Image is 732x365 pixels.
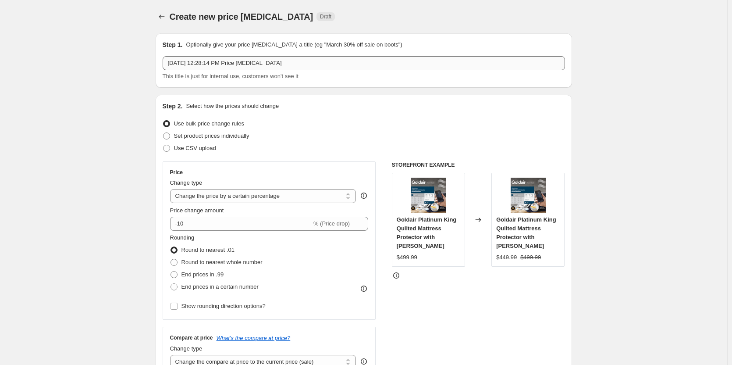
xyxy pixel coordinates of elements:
span: Use CSV upload [174,145,216,151]
span: This title is just for internal use, customers won't see it [163,73,298,79]
input: -15 [170,217,312,231]
button: What's the compare at price? [217,335,291,341]
div: help [359,191,368,200]
span: Set product prices individually [174,132,249,139]
h2: Step 2. [163,102,183,111]
h6: STOREFRONT EXAMPLE [392,161,565,168]
h3: Price [170,169,183,176]
strike: $499.99 [520,253,541,262]
span: % (Price drop) [313,220,350,227]
div: $449.99 [496,253,517,262]
span: Change type [170,179,203,186]
h3: Compare at price [170,334,213,341]
img: GPEBSQ-K_Packaging_80x.png [511,178,546,213]
span: Goldair Platinum King Quilted Mattress Protector with [PERSON_NAME] [496,216,556,249]
span: Round to nearest whole number [181,259,263,265]
span: End prices in a certain number [181,283,259,290]
p: Select how the prices should change [186,102,279,111]
h2: Step 1. [163,40,183,49]
div: $499.99 [397,253,417,262]
span: Rounding [170,234,195,241]
span: Round to nearest .01 [181,247,235,253]
span: Price change amount [170,207,224,214]
span: Draft [320,13,331,20]
span: Goldair Platinum King Quilted Mattress Protector with [PERSON_NAME] [397,216,457,249]
span: Change type [170,345,203,352]
span: End prices in .99 [181,271,224,278]
button: Price change jobs [156,11,168,23]
input: 30% off holiday sale [163,56,565,70]
p: Optionally give your price [MEDICAL_DATA] a title (eg "March 30% off sale on boots") [186,40,402,49]
img: GPEBSQ-K_Packaging_80x.png [411,178,446,213]
span: Use bulk price change rules [174,120,244,127]
span: Create new price [MEDICAL_DATA] [170,12,313,21]
span: Show rounding direction options? [181,303,266,309]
